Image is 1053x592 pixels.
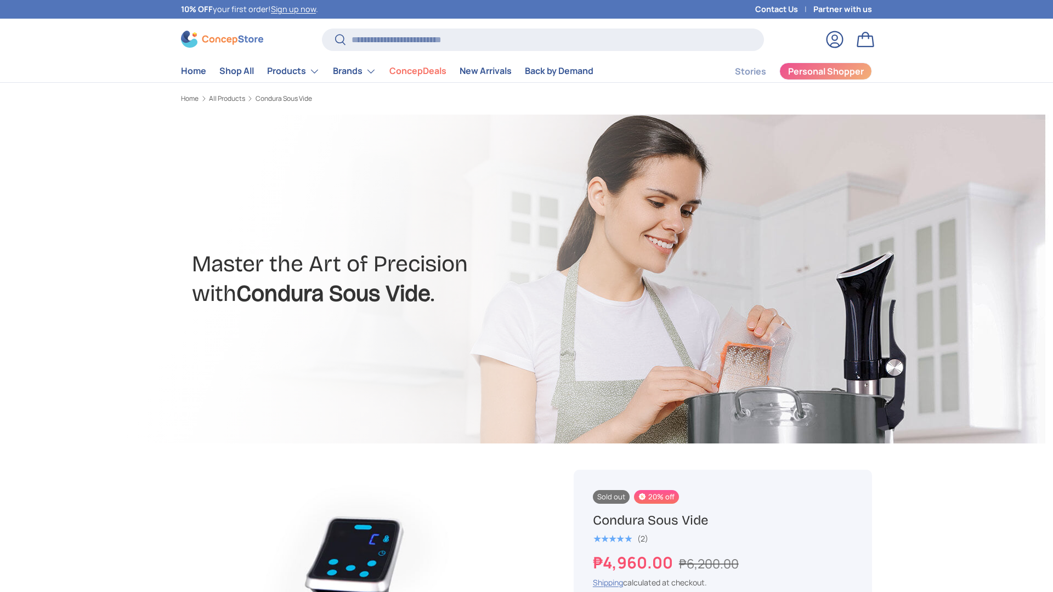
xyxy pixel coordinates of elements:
[679,555,739,572] s: ₱6,200.00
[593,490,630,504] span: Sold out
[181,95,199,102] a: Home
[779,62,872,80] a: Personal Shopper
[460,60,512,82] a: New Arrivals
[788,67,864,76] span: Personal Shopper
[181,94,547,104] nav: Breadcrumbs
[326,60,383,82] summary: Brands
[333,60,376,82] a: Brands
[261,60,326,82] summary: Products
[593,533,632,544] span: ★★★★★
[267,60,320,82] a: Products
[525,60,593,82] a: Back by Demand
[593,551,676,573] strong: ₱4,960.00
[181,31,263,48] img: ConcepStore
[236,280,431,307] strong: Condura Sous Vide
[192,249,613,309] h2: Master the Art of Precision with .
[389,60,446,82] a: ConcepDeals
[209,95,245,102] a: All Products
[735,61,766,82] a: Stories
[219,60,254,82] a: Shop All
[181,60,206,82] a: Home
[271,4,316,14] a: Sign up now
[709,60,872,82] nav: Secondary
[593,577,853,588] div: calculated at checkout.
[593,532,648,544] a: 5.0 out of 5.0 stars (2)
[593,534,632,544] div: 5.0 out of 5.0 stars
[593,577,623,588] a: Shipping
[813,3,872,15] a: Partner with us
[755,3,813,15] a: Contact Us
[634,490,678,504] span: 20% off
[181,4,213,14] strong: 10% OFF
[593,512,853,529] h1: Condura Sous Vide
[256,95,312,102] a: Condura Sous Vide
[181,3,318,15] p: your first order! .
[637,534,648,543] div: (2)
[181,60,593,82] nav: Primary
